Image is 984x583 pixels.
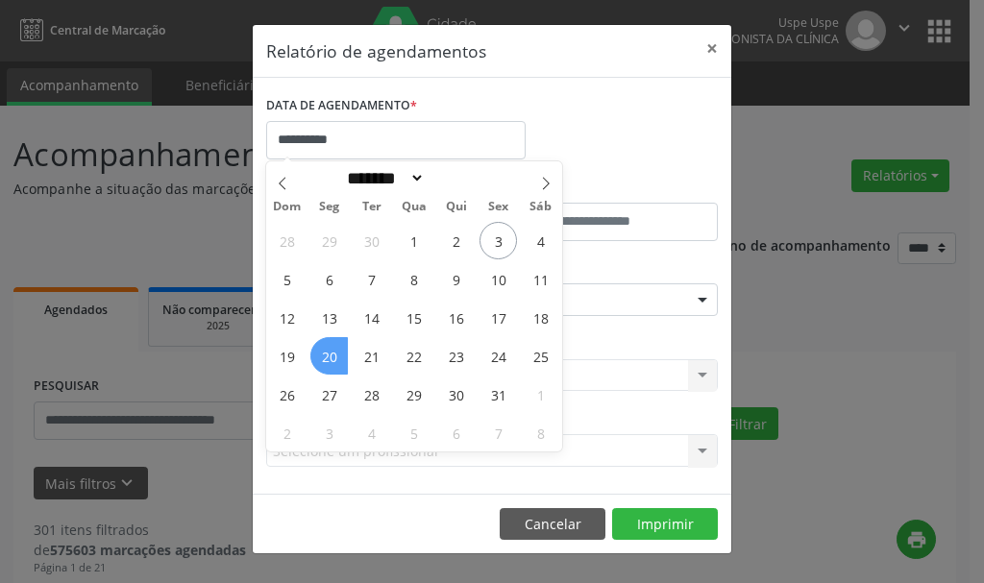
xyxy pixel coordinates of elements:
[353,414,390,451] span: Novembro 4, 2025
[395,299,432,336] span: Outubro 15, 2025
[395,414,432,451] span: Novembro 5, 2025
[520,201,562,213] span: Sáb
[437,260,475,298] span: Outubro 9, 2025
[353,376,390,413] span: Outubro 28, 2025
[500,508,605,541] button: Cancelar
[395,260,432,298] span: Outubro 8, 2025
[353,260,390,298] span: Outubro 7, 2025
[480,260,517,298] span: Outubro 10, 2025
[437,299,475,336] span: Outubro 16, 2025
[353,222,390,259] span: Setembro 30, 2025
[353,337,390,375] span: Outubro 21, 2025
[266,91,417,121] label: DATA DE AGENDAMENTO
[522,260,559,298] span: Outubro 11, 2025
[268,337,306,375] span: Outubro 19, 2025
[351,201,393,213] span: Ter
[480,376,517,413] span: Outubro 31, 2025
[497,173,718,203] label: ATÉ
[612,508,718,541] button: Imprimir
[310,337,348,375] span: Outubro 20, 2025
[522,299,559,336] span: Outubro 18, 2025
[480,337,517,375] span: Outubro 24, 2025
[268,414,306,451] span: Novembro 2, 2025
[340,168,425,188] select: Month
[478,201,520,213] span: Sex
[522,337,559,375] span: Outubro 25, 2025
[522,222,559,259] span: Outubro 4, 2025
[437,414,475,451] span: Novembro 6, 2025
[395,376,432,413] span: Outubro 29, 2025
[268,299,306,336] span: Outubro 12, 2025
[522,376,559,413] span: Novembro 1, 2025
[310,414,348,451] span: Novembro 3, 2025
[693,25,731,72] button: Close
[437,337,475,375] span: Outubro 23, 2025
[353,299,390,336] span: Outubro 14, 2025
[268,260,306,298] span: Outubro 5, 2025
[395,337,432,375] span: Outubro 22, 2025
[437,376,475,413] span: Outubro 30, 2025
[437,222,475,259] span: Outubro 2, 2025
[310,222,348,259] span: Setembro 29, 2025
[393,201,435,213] span: Qua
[522,414,559,451] span: Novembro 8, 2025
[395,222,432,259] span: Outubro 1, 2025
[480,222,517,259] span: Outubro 3, 2025
[310,260,348,298] span: Outubro 6, 2025
[268,376,306,413] span: Outubro 26, 2025
[266,201,308,213] span: Dom
[435,201,478,213] span: Qui
[268,222,306,259] span: Setembro 28, 2025
[266,38,486,63] h5: Relatório de agendamentos
[310,299,348,336] span: Outubro 13, 2025
[425,168,488,188] input: Year
[310,376,348,413] span: Outubro 27, 2025
[480,299,517,336] span: Outubro 17, 2025
[308,201,351,213] span: Seg
[480,414,517,451] span: Novembro 7, 2025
